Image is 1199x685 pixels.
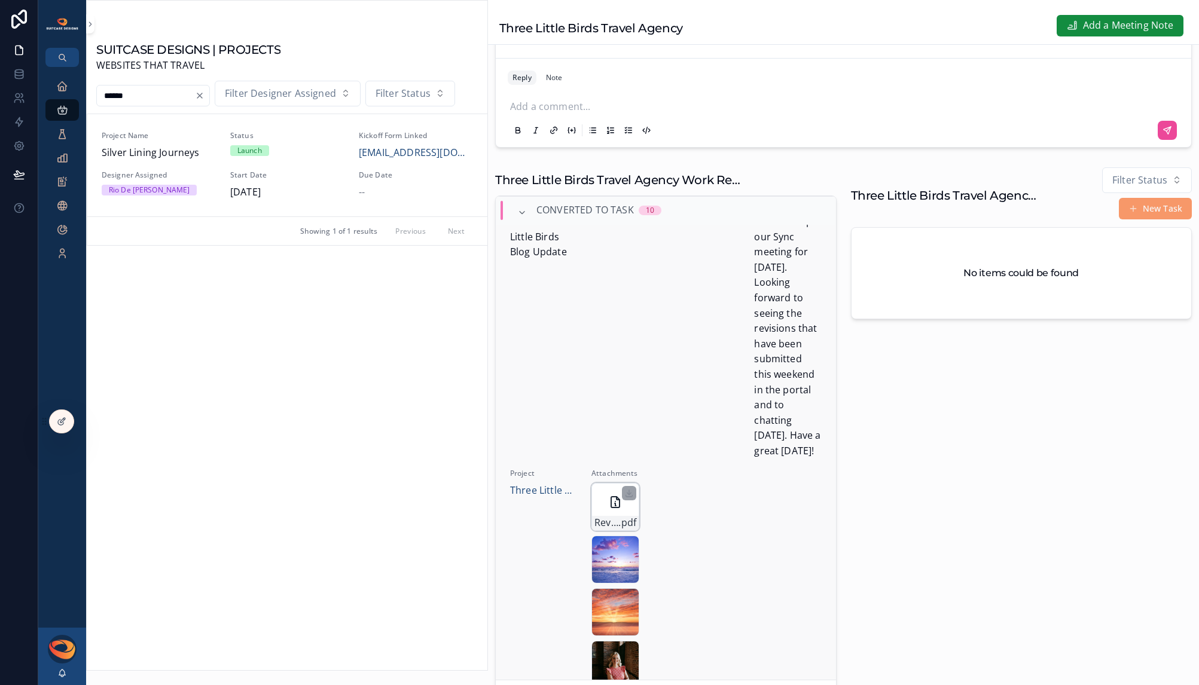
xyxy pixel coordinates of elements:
a: [EMAIL_ADDRESS][DOMAIN_NAME] [359,145,473,161]
div: Rio De [PERSON_NAME] [109,185,190,195]
span: Revisions-+-Little-Birds-Blog [594,515,618,531]
span: Project Name [102,131,216,140]
a: Project NameSilver Lining JourneysStatusLaunchKickoff Form Linked[EMAIL_ADDRESS][DOMAIN_NAME]Desi... [87,114,487,216]
span: -- [359,185,365,200]
img: App logo [45,17,79,30]
h1: Three Little Birds Travel Agency [499,20,683,36]
span: I have set up our Sync meeting for [DATE]. Looking forward to seeing the revisions that have been... [754,214,821,459]
div: 10 [646,206,654,215]
button: Select Button [365,81,455,107]
span: Designer Assigned [102,170,216,180]
button: Select Button [215,81,361,107]
button: New Task [1119,198,1192,219]
button: Select Button [1102,167,1192,194]
span: Converted to Task [536,203,634,218]
span: Filter Designer Assigned [225,86,336,102]
span: Filter Status [376,86,431,102]
h2: No items could be found [963,266,1079,280]
div: scrollable content [38,67,86,280]
div: Launch [237,145,262,156]
button: Note [541,71,567,85]
div: Note [546,73,562,82]
span: Start Date [230,170,344,180]
span: WEBSITES THAT TRAVEL [96,58,280,74]
span: Attachments [591,469,658,478]
span: .pdf [618,515,636,531]
span: Due Date [359,170,473,180]
span: Revisions + Little Birds Blog Update [510,214,577,260]
span: Showing 1 of 1 results [300,227,378,236]
span: Kickoff Form Linked [359,131,473,140]
span: Project [510,469,577,478]
h1: Three Little Birds Travel Agency Work Requests [495,172,747,188]
span: Add a Meeting Note [1083,18,1174,33]
span: Status [230,131,344,140]
span: Silver Lining Journeys [102,145,216,161]
button: Add a Meeting Note [1057,15,1183,36]
h1: SUITCASE DESIGNS | PROJECTS [96,41,280,58]
button: Clear [195,91,209,100]
span: Filter Status [1112,173,1167,188]
span: [DATE] [230,185,344,200]
a: Three Little Birds Travel Agency [510,483,577,499]
button: Reply [508,71,536,85]
h1: Three Little Birds Travel Agency Tasks [851,187,1039,204]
